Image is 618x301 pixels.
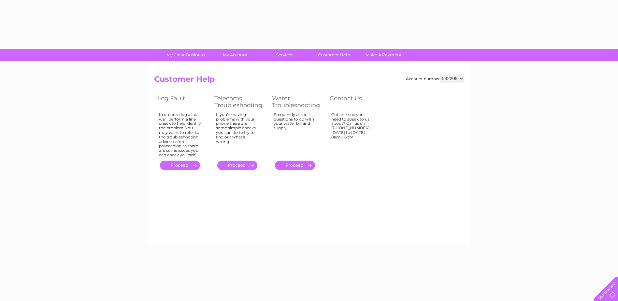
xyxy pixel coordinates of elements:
a: My Account [208,49,262,61]
a: . [275,161,315,170]
a: My Clear Business [159,49,212,61]
div: Got an issue you need to speak to us about? Call us on [PHONE_NUMBER] [DATE] to [DATE] 8am – 6pm. [331,112,374,155]
a: . [217,161,257,170]
th: Contact Us [326,93,383,110]
th: Water Troubleshooting [269,93,326,110]
div: Frequently asked questions to do with your water bill and supply. [274,112,317,155]
div: If you're having problems with your phone there are some simple checks you can do to try to find ... [216,112,259,155]
a: Services [258,49,311,61]
a: Customer Help [307,49,361,61]
th: Log Fault [154,93,211,110]
a: Make A Payment [357,49,410,61]
div: In order to log a fault we'll perform a line check to help identify the problem. You may want to ... [159,112,201,157]
h2: Customer Help [154,75,464,87]
a: . [160,161,200,170]
div: Account number [406,75,464,82]
th: Telecoms Troubleshooting [211,93,269,110]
